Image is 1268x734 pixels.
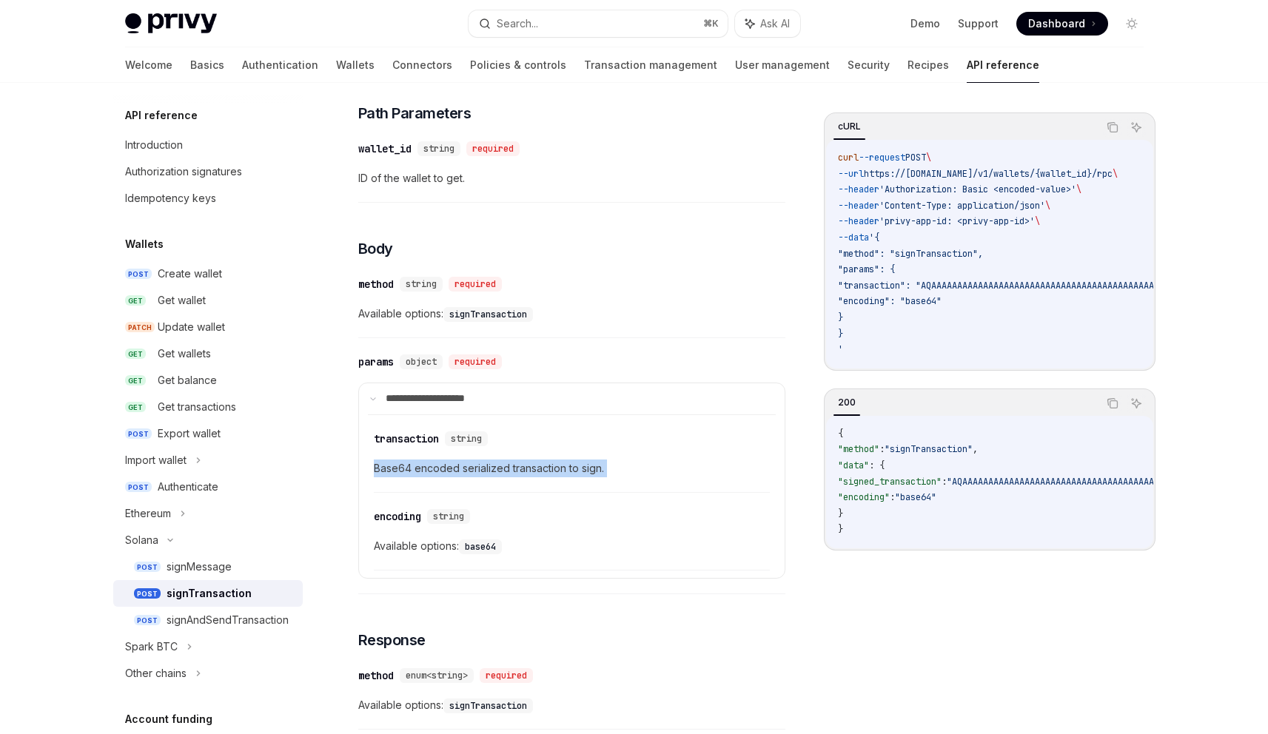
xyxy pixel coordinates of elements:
span: Body [358,238,393,259]
button: Ask AI [1127,394,1146,413]
a: POSTsignAndSendTransaction [113,607,303,633]
div: Get transactions [158,398,236,416]
span: \ [1035,215,1040,227]
div: Idempotency keys [125,189,216,207]
span: POST [134,588,161,599]
div: required [449,354,502,369]
span: GET [125,402,146,413]
button: Ask AI [735,10,800,37]
a: PATCHUpdate wallet [113,314,303,340]
div: transaction [374,431,439,446]
a: Recipes [908,47,949,83]
span: Available options: [358,305,785,323]
span: "method": "signTransaction", [838,248,983,260]
button: Toggle dark mode [1120,12,1144,36]
a: User management [735,47,830,83]
img: light logo [125,13,217,34]
div: Import wallet [125,451,187,469]
span: : [890,491,895,503]
span: \ [1045,200,1050,212]
span: Base64 encoded serialized transaction to sign. [374,459,770,477]
a: Authentication [242,47,318,83]
span: Available options: [358,696,785,714]
a: POSTsignMessage [113,553,303,580]
div: Spark BTC [125,638,178,656]
a: GETGet wallets [113,340,303,367]
span: Ask AI [760,16,790,31]
span: ID of the wallet to get. [358,169,785,187]
div: Create wallet [158,265,222,283]
span: Dashboard [1028,16,1085,31]
a: GETGet wallet [113,287,303,314]
div: Get wallet [158,292,206,309]
a: Support [958,16,999,31]
a: POSTsignTransaction [113,580,303,607]
div: wallet_id [358,141,412,156]
h5: API reference [125,107,198,124]
a: Demo [910,16,940,31]
span: --header [838,183,879,195]
span: } [838,508,843,519]
div: required [449,277,502,292]
span: "base64" [895,491,936,503]
div: Solana [125,531,158,549]
span: 'Content-Type: application/json' [879,200,1045,212]
code: signTransaction [443,698,533,713]
button: Ask AI [1127,118,1146,137]
div: Ethereum [125,505,171,522]
span: \ [926,152,931,164]
span: GET [125,295,146,306]
span: POST [134,615,161,626]
div: encoding [374,509,421,524]
a: Policies & controls [470,47,566,83]
span: string [433,511,464,522]
div: method [358,277,394,292]
span: } [838,312,843,323]
div: Export wallet [158,425,221,442]
span: enum<string> [406,670,468,681]
span: "signTransaction" [885,443,973,455]
button: Copy the contents from the code block [1103,118,1122,137]
span: "encoding" [838,491,890,503]
div: params [358,354,394,369]
span: POST [134,562,161,573]
div: Get wallets [158,345,211,363]
span: string [406,278,437,290]
span: \ [1113,168,1118,180]
span: POST [125,428,152,440]
span: { [838,428,843,440]
div: signAndSendTransaction [167,611,289,629]
div: method [358,668,394,683]
a: Dashboard [1016,12,1108,36]
a: API reference [967,47,1039,83]
a: Idempotency keys [113,185,303,212]
span: POST [125,269,152,280]
span: string [451,433,482,445]
a: POSTCreate wallet [113,260,303,287]
span: POST [125,482,152,493]
span: Response [358,630,426,650]
div: Authenticate [158,478,218,496]
div: signTransaction [167,585,252,602]
span: "params": { [838,263,895,275]
span: GET [125,375,146,386]
a: Transaction management [584,47,717,83]
div: required [466,141,520,156]
a: GETGet transactions [113,394,303,420]
span: "signed_transaction" [838,476,942,488]
a: Authorization signatures [113,158,303,185]
a: POSTAuthenticate [113,474,303,500]
span: } [838,328,843,340]
span: ' [838,343,843,355]
a: Introduction [113,132,303,158]
span: "data" [838,459,869,471]
span: PATCH [125,322,155,333]
div: Introduction [125,136,183,154]
button: Copy the contents from the code block [1103,394,1122,413]
button: Search...⌘K [469,10,728,37]
a: Security [848,47,890,83]
span: 'Authorization: Basic <encoded-value>' [879,183,1076,195]
span: POST [905,152,926,164]
div: Search... [497,15,538,33]
code: base64 [459,539,502,554]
